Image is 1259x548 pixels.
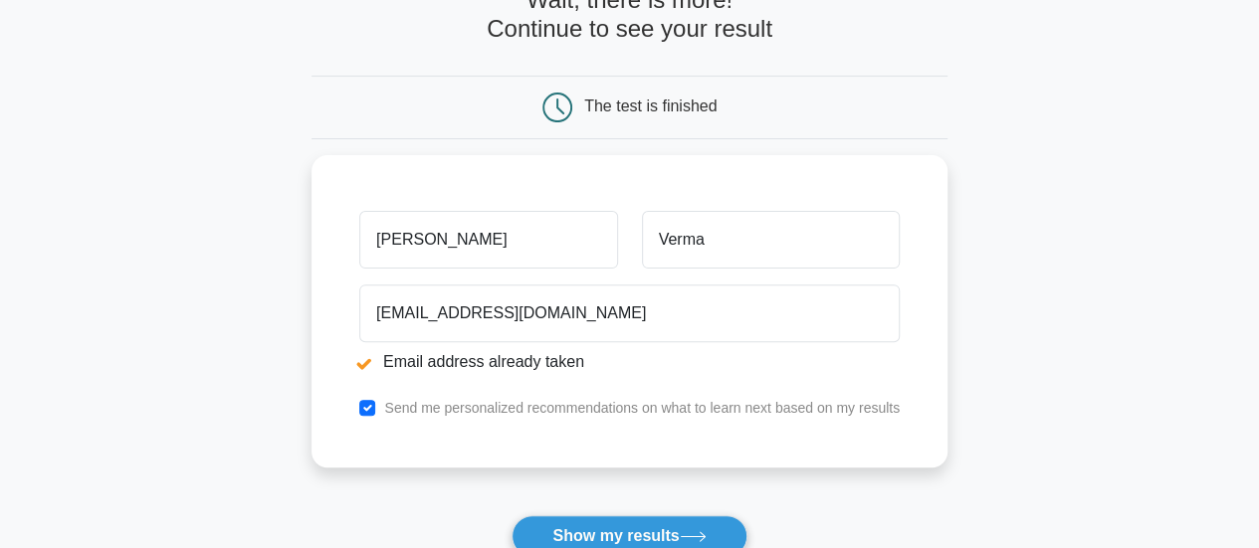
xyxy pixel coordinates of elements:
li: Email address already taken [359,350,900,374]
div: The test is finished [584,97,717,114]
label: Send me personalized recommendations on what to learn next based on my results [384,400,900,416]
input: Last name [642,211,900,269]
input: Email [359,284,900,342]
input: First name [359,211,617,269]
